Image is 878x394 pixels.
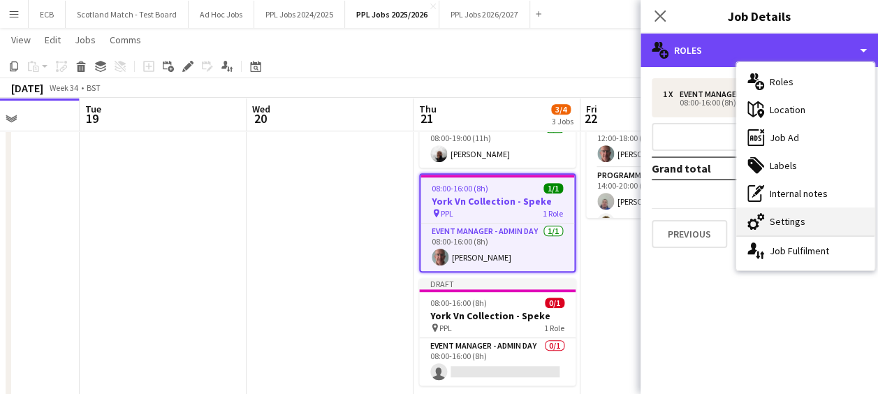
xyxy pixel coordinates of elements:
[680,89,791,99] div: Event Manager - Admin Day
[419,278,576,386] app-job-card: Draft08:00-16:00 (8h)0/1York Vn Collection - Speke PPL1 RoleEvent Manager - Admin Day0/108:00-16:...
[87,82,101,93] div: BST
[252,103,270,115] span: Wed
[29,1,66,28] button: ECB
[45,34,61,46] span: Edit
[250,110,270,126] span: 20
[430,298,487,308] span: 08:00-16:00 (8h)
[584,110,597,126] span: 22
[543,183,563,194] span: 1/1
[439,323,452,333] span: PPL
[441,208,453,219] span: PPL
[736,96,875,124] div: Location
[432,183,488,194] span: 08:00-16:00 (8h)
[46,82,81,93] span: Week 34
[104,31,147,49] a: Comms
[419,173,576,272] app-job-card: 08:00-16:00 (8h)1/1York Vn Collection - Speke PPL1 RoleEvent Manager - Admin Day1/108:00-16:00 (8...
[543,208,563,219] span: 1 Role
[419,278,576,289] div: Draft
[11,81,43,95] div: [DATE]
[641,34,878,67] div: Roles
[641,7,878,25] h3: Job Details
[419,103,437,115] span: Thu
[254,1,345,28] button: PPL Jobs 2024/2025
[69,31,101,49] a: Jobs
[586,168,742,276] app-card-role: Programme Seller4/414:00-20:00 (6h)[PERSON_NAME][PERSON_NAME]
[83,110,101,126] span: 19
[39,31,66,49] a: Edit
[736,68,875,96] div: Roles
[11,34,31,46] span: View
[552,116,573,126] div: 3 Jobs
[75,34,96,46] span: Jobs
[417,110,437,126] span: 21
[419,120,576,168] app-card-role: Event Manager - Set up1/108:00-19:00 (11h)[PERSON_NAME]
[189,1,254,28] button: Ad Hoc Jobs
[652,157,779,180] td: Grand total
[439,1,530,28] button: PPL Jobs 2026/2027
[663,99,841,106] div: 08:00-16:00 (8h)
[736,207,875,235] div: Settings
[544,323,564,333] span: 1 Role
[652,220,727,248] button: Previous
[586,103,597,115] span: Fri
[419,338,576,386] app-card-role: Event Manager - Admin Day0/108:00-16:00 (8h)
[736,180,875,207] div: Internal notes
[545,298,564,308] span: 0/1
[419,309,576,322] h3: York Vn Collection - Speke
[663,89,680,99] div: 1 x
[736,152,875,180] div: Labels
[652,123,867,151] button: Add role
[736,237,875,265] div: Job Fulfilment
[420,195,574,207] h3: York Vn Collection - Speke
[551,104,571,115] span: 3/4
[6,31,36,49] a: View
[586,120,742,168] app-card-role: Team Leader1/112:00-18:00 (6h)[PERSON_NAME]
[66,1,189,28] button: Scotland Match - Test Board
[736,124,875,152] div: Job Ad
[85,103,101,115] span: Tue
[345,1,439,28] button: PPL Jobs 2025/2026
[110,34,141,46] span: Comms
[420,224,574,271] app-card-role: Event Manager - Admin Day1/108:00-16:00 (8h)[PERSON_NAME]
